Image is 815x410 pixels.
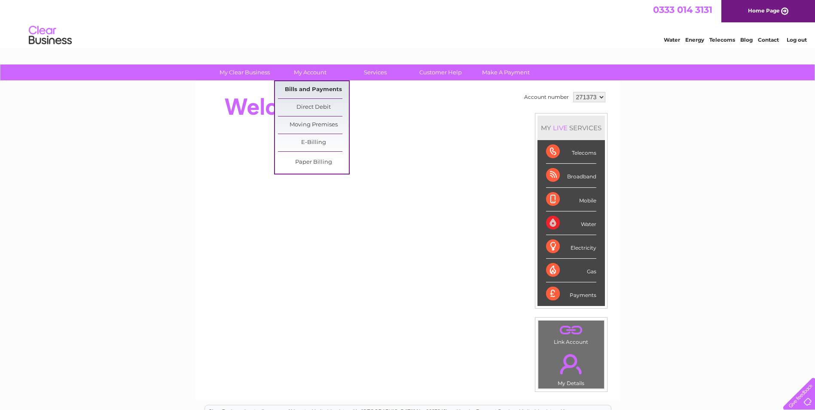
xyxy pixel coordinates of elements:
[522,90,571,104] td: Account number
[740,37,753,43] a: Blog
[546,211,596,235] div: Water
[405,64,476,80] a: Customer Help
[546,140,596,164] div: Telecoms
[685,37,704,43] a: Energy
[546,259,596,282] div: Gas
[758,37,779,43] a: Contact
[540,349,602,379] a: .
[340,64,411,80] a: Services
[537,116,605,140] div: MY SERVICES
[278,99,349,116] a: Direct Debit
[275,64,345,80] a: My Account
[278,154,349,171] a: Paper Billing
[28,22,72,49] img: logo.png
[278,134,349,151] a: E-Billing
[546,188,596,211] div: Mobile
[205,5,611,42] div: Clear Business is a trading name of Verastar Limited (registered in [GEOGRAPHIC_DATA] No. 3667643...
[470,64,541,80] a: Make A Payment
[709,37,735,43] a: Telecoms
[653,4,712,15] a: 0333 014 3131
[540,323,602,338] a: .
[278,81,349,98] a: Bills and Payments
[538,320,604,347] td: Link Account
[551,124,569,132] div: LIVE
[538,347,604,389] td: My Details
[209,64,280,80] a: My Clear Business
[787,37,807,43] a: Log out
[278,116,349,134] a: Moving Premises
[546,235,596,259] div: Electricity
[664,37,680,43] a: Water
[546,164,596,187] div: Broadband
[546,282,596,306] div: Payments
